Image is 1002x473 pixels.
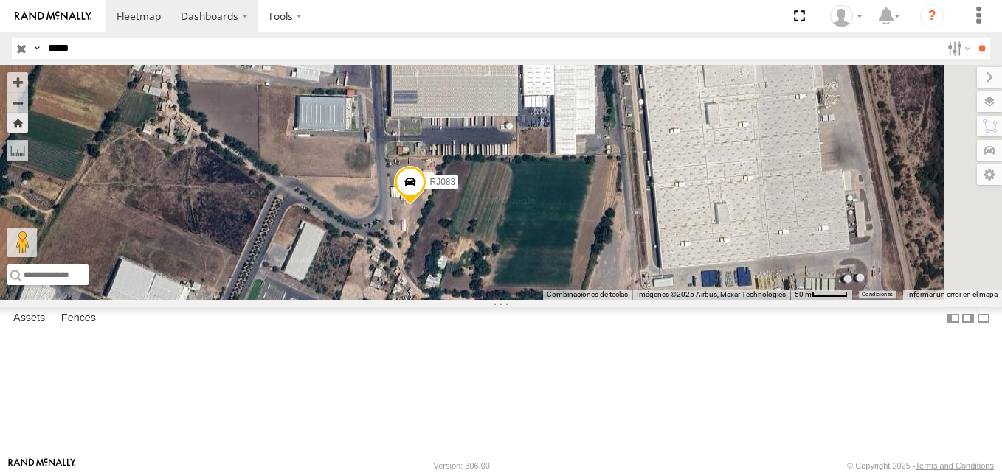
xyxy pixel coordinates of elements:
a: Visit our Website [8,458,76,473]
div: Version: 306.00 [434,461,490,470]
label: Fences [54,308,103,329]
div: © Copyright 2025 - [847,461,994,470]
i: ? [920,4,944,28]
label: Dock Summary Table to the Right [961,307,975,329]
button: Escala del mapa: 50 m por 45 píxeles [790,290,852,300]
label: Map Settings [977,164,1002,185]
img: rand-logo.svg [15,11,91,21]
label: Search Filter Options [941,38,973,59]
label: Hide Summary Table [976,307,991,329]
a: Informar un error en el mapa [907,290,998,298]
div: XPD GLOBAL [825,5,868,27]
button: Zoom Home [7,113,28,133]
label: Dock Summary Table to the Left [946,307,961,329]
a: Condiciones (se abre en una nueva pestaña) [862,292,893,298]
button: Combinaciones de teclas [547,290,628,300]
span: RJ083 [429,177,455,187]
label: Assets [6,308,52,329]
span: 50 m [795,290,812,298]
a: Terms and Conditions [916,461,994,470]
button: Zoom out [7,92,28,113]
span: Imágenes ©2025 Airbus, Maxar Technologies [637,290,786,298]
button: Zoom in [7,72,28,92]
label: Measure [7,140,28,161]
label: Search Query [31,38,43,59]
button: Arrastra el hombrecito naranja al mapa para abrir Street View [7,228,37,257]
